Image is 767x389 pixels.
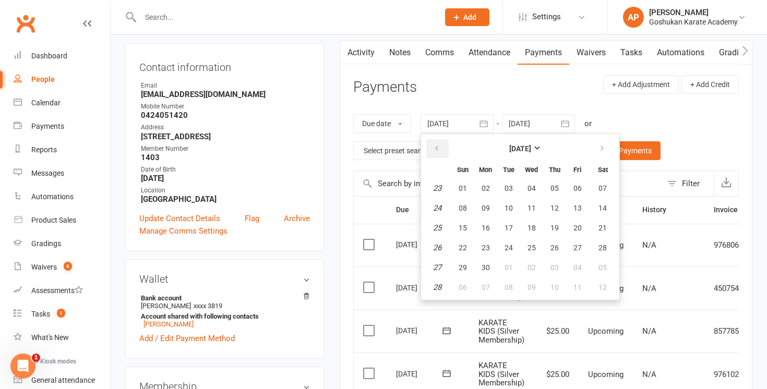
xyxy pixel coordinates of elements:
strong: 1403 [141,153,310,162]
span: Upcoming [588,370,624,379]
a: Flag [245,212,259,225]
span: N/A [642,240,656,250]
button: 19 [544,218,566,237]
span: N/A [642,326,656,336]
div: Payments [31,122,64,130]
div: [DATE] [396,236,444,252]
a: Waivers 6 [14,256,110,279]
div: Reports [31,145,57,154]
em: 28 [433,283,441,292]
div: [PERSON_NAME] [649,8,738,17]
div: Automations [31,192,74,201]
button: 01 [452,179,474,198]
span: 11 [528,204,536,212]
span: 08 [505,283,513,291]
a: People [14,68,110,91]
em: 26 [433,243,441,252]
div: Tasks [31,310,50,318]
span: 07 [482,283,490,291]
div: Calendar [31,99,61,107]
span: 24 [505,244,513,252]
span: 04 [528,184,536,192]
small: Wednesday [525,166,538,174]
button: Filter [662,171,714,196]
span: 1 [32,354,40,362]
div: Product Sales [31,216,76,224]
a: Activity [340,41,382,65]
button: 05 [544,179,566,198]
div: Email [141,81,310,91]
strong: Bank account [141,294,305,302]
span: 14 [598,204,607,212]
button: 01 [498,258,520,277]
div: Waivers [31,263,57,271]
a: What's New [14,326,110,349]
button: 10 [544,278,566,297]
div: What's New [31,333,69,342]
div: Date of Birth [141,165,310,175]
em: 27 [433,263,441,272]
span: 05 [598,263,607,272]
button: Add [445,8,489,26]
small: Thursday [549,166,560,174]
button: 30 [475,258,497,277]
button: 26 [544,238,566,257]
span: Add [463,13,476,21]
button: 02 [521,258,543,277]
button: 08 [452,199,474,217]
span: 26 [550,244,559,252]
a: Manage Comms Settings [139,225,227,237]
span: KARATE KIDS (Silver Membership) [478,361,524,387]
strong: [DATE] [509,144,531,153]
span: 27 [573,244,582,252]
button: 20 [567,218,589,237]
button: 11 [567,278,589,297]
div: General attendance [31,376,95,384]
small: Sunday [457,166,469,174]
div: Goshukan Karate Academy [649,17,738,27]
button: 04 [567,258,589,277]
strong: [GEOGRAPHIC_DATA] [141,194,310,204]
span: 18 [528,224,536,232]
a: Update Contact Details [139,212,220,225]
button: 09 [521,278,543,297]
span: 13 [573,204,582,212]
td: 8577859 [704,310,753,353]
span: N/A [642,370,656,379]
span: 23 [482,244,490,252]
td: 4507541 [704,266,753,310]
h3: Contact information [139,57,310,73]
button: 11 [521,199,543,217]
button: 05 [590,258,616,277]
div: Messages [31,169,64,177]
button: 24 [498,238,520,257]
a: Payments [518,41,569,65]
span: N/A [642,284,656,293]
div: or [584,117,592,130]
small: Tuesday [503,166,514,174]
div: Mobile Number [141,102,310,112]
span: 12 [550,204,559,212]
div: [DATE] [396,366,444,382]
button: 13 [567,199,589,217]
span: 03 [505,184,513,192]
span: 02 [528,263,536,272]
div: Address [141,123,310,132]
a: Calendar [14,91,110,115]
span: 21 [598,224,607,232]
div: Location [141,186,310,196]
span: 08 [459,204,467,212]
div: Assessments [31,286,83,295]
a: Automations [650,41,712,65]
span: 17 [505,224,513,232]
button: 15 [452,218,474,237]
span: 03 [550,263,559,272]
iframe: Intercom live chat [10,354,35,379]
div: People [31,75,55,83]
a: Add / Edit Payment Method [139,332,235,345]
strong: [STREET_ADDRESS] [141,132,310,141]
a: Notes [382,41,418,65]
button: 16 [475,218,497,237]
button: 02 [475,179,497,198]
strong: 0424051420 [141,111,310,120]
